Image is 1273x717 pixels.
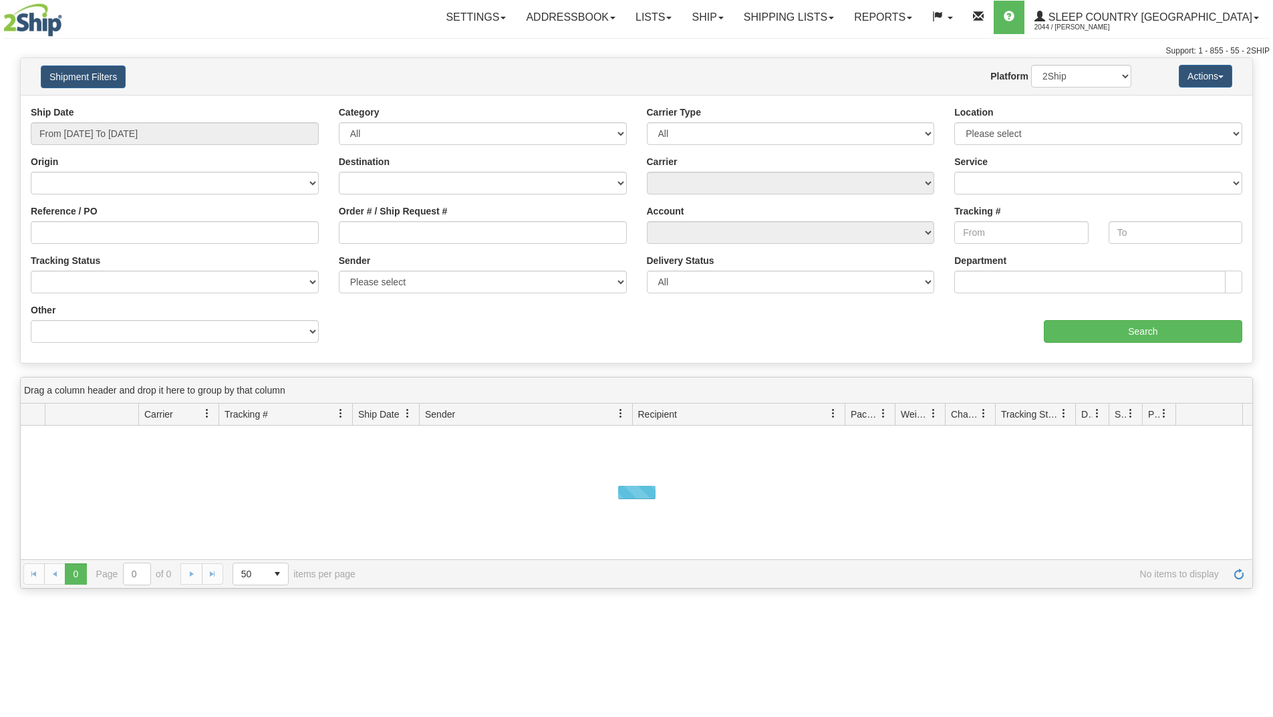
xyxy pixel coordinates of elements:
[396,402,419,425] a: Ship Date filter column settings
[339,254,370,267] label: Sender
[1148,408,1159,421] span: Pickup Status
[625,1,682,34] a: Lists
[1242,290,1272,426] iframe: chat widget
[3,45,1270,57] div: Support: 1 - 855 - 55 - 2SHIP
[436,1,516,34] a: Settings
[196,402,219,425] a: Carrier filter column settings
[31,204,98,218] label: Reference / PO
[96,563,172,585] span: Page of 0
[922,402,945,425] a: Weight filter column settings
[1179,65,1232,88] button: Actions
[954,106,993,119] label: Location
[1115,408,1126,421] span: Shipment Issues
[31,155,58,168] label: Origin
[647,106,701,119] label: Carrier Type
[844,1,922,34] a: Reports
[3,3,62,37] img: logo2044.jpg
[65,563,86,585] span: Page 0
[990,69,1028,83] label: Platform
[951,408,979,421] span: Charge
[638,408,677,421] span: Recipient
[954,155,988,168] label: Service
[1119,402,1142,425] a: Shipment Issues filter column settings
[1153,402,1175,425] a: Pickup Status filter column settings
[374,569,1219,579] span: No items to display
[1109,221,1242,244] input: To
[901,408,929,421] span: Weight
[1024,1,1269,34] a: Sleep Country [GEOGRAPHIC_DATA] 2044 / [PERSON_NAME]
[1086,402,1109,425] a: Delivery Status filter column settings
[339,106,380,119] label: Category
[1034,21,1135,34] span: 2044 / [PERSON_NAME]
[1045,11,1252,23] span: Sleep Country [GEOGRAPHIC_DATA]
[1052,402,1075,425] a: Tracking Status filter column settings
[1081,408,1093,421] span: Delivery Status
[267,563,288,585] span: select
[647,204,684,218] label: Account
[339,204,448,218] label: Order # / Ship Request #
[647,155,678,168] label: Carrier
[241,567,259,581] span: 50
[233,563,289,585] span: Page sizes drop down
[1228,563,1250,585] a: Refresh
[225,408,268,421] span: Tracking #
[682,1,733,34] a: Ship
[734,1,844,34] a: Shipping lists
[31,303,55,317] label: Other
[31,106,74,119] label: Ship Date
[872,402,895,425] a: Packages filter column settings
[233,563,356,585] span: items per page
[425,408,455,421] span: Sender
[954,204,1000,218] label: Tracking #
[954,221,1088,244] input: From
[516,1,625,34] a: Addressbook
[339,155,390,168] label: Destination
[1001,408,1059,421] span: Tracking Status
[609,402,632,425] a: Sender filter column settings
[972,402,995,425] a: Charge filter column settings
[647,254,714,267] label: Delivery Status
[954,254,1006,267] label: Department
[21,378,1252,404] div: grid grouping header
[144,408,173,421] span: Carrier
[851,408,879,421] span: Packages
[1044,320,1242,343] input: Search
[41,65,126,88] button: Shipment Filters
[822,402,845,425] a: Recipient filter column settings
[329,402,352,425] a: Tracking # filter column settings
[358,408,399,421] span: Ship Date
[31,254,100,267] label: Tracking Status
